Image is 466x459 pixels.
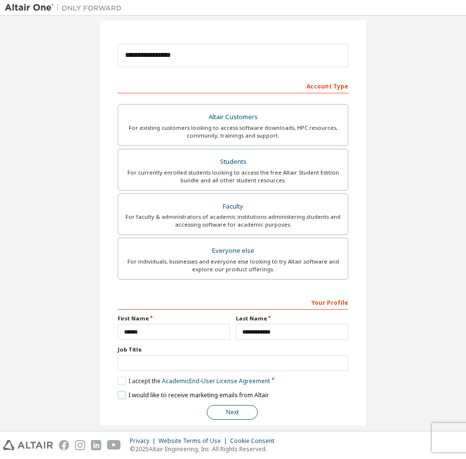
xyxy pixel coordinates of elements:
img: linkedin.svg [91,440,101,450]
div: Students [124,155,342,169]
button: Next [207,405,258,420]
label: Job Title [118,346,348,353]
label: I would like to receive marketing emails from Altair [118,391,269,399]
div: Altair Customers [124,110,342,124]
div: Your Profile [118,294,348,310]
div: Account Type [118,78,348,93]
img: instagram.svg [75,440,85,450]
div: Everyone else [124,244,342,258]
img: Altair One [5,3,126,13]
div: Privacy [130,437,159,445]
div: Cookie Consent [230,437,280,445]
div: For individuals, businesses and everyone else looking to try Altair software and explore our prod... [124,258,342,273]
div: For existing customers looking to access software downloads, HPC resources, community, trainings ... [124,124,342,140]
img: youtube.svg [107,440,121,450]
img: facebook.svg [59,440,69,450]
a: Academic End-User License Agreement [162,377,270,385]
div: Faculty [124,200,342,213]
div: Website Terms of Use [159,437,230,445]
div: For faculty & administrators of academic institutions administering students and accessing softwa... [124,213,342,229]
label: Last Name [236,315,348,322]
p: © 2025 Altair Engineering, Inc. All Rights Reserved. [130,445,280,453]
img: altair_logo.svg [3,440,53,450]
div: For currently enrolled students looking to access the free Altair Student Edition bundle and all ... [124,169,342,184]
label: First Name [118,315,230,322]
label: I accept the [118,377,270,385]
